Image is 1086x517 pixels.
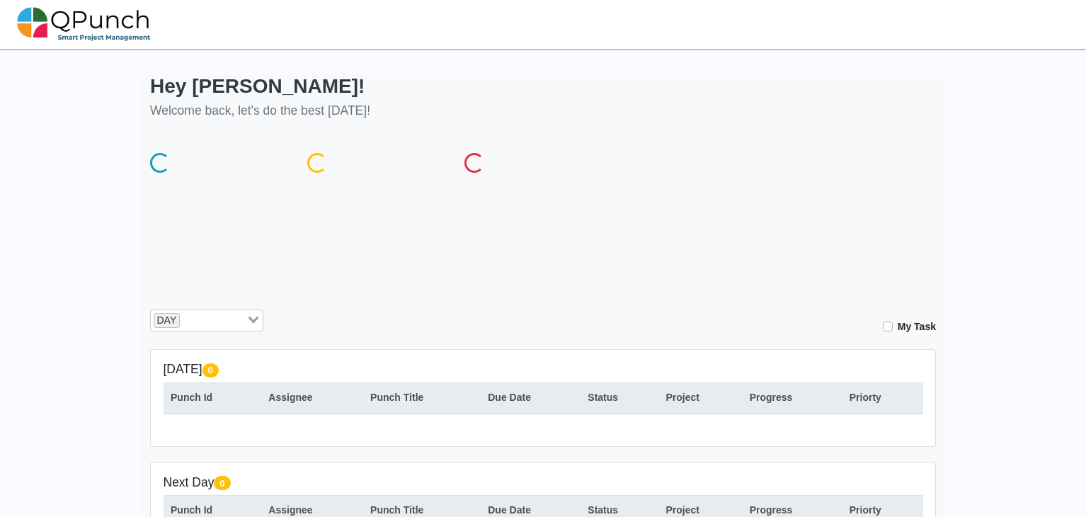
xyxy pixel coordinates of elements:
div: Punch Title [370,390,473,405]
div: Priorty [850,390,915,405]
h2: Hey [PERSON_NAME]! [150,74,370,98]
div: Due Date [488,390,573,405]
div: Project [665,390,734,405]
span: 0 [202,363,219,377]
img: qpunch-sp.fa6292f.png [17,3,151,45]
h5: [DATE] [164,362,923,377]
div: Status [588,390,651,405]
input: Search for option [181,313,245,329]
span: DAY [154,313,180,329]
span: 0 [214,476,230,490]
label: My Task [898,319,936,334]
h5: Next Day [164,475,923,490]
div: Progress [750,390,835,405]
div: Punch Id [171,390,253,405]
h5: Welcome back, let's do the best [DATE]! [150,103,370,118]
div: Search for option [150,309,263,332]
div: Assignee [268,390,355,405]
